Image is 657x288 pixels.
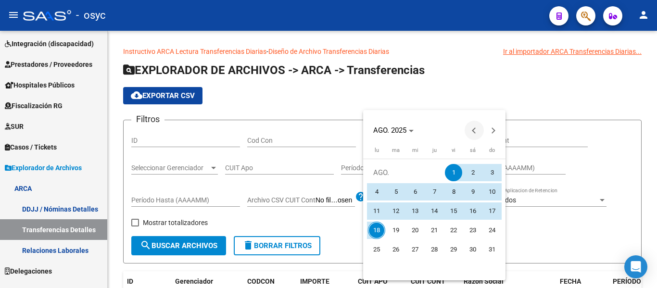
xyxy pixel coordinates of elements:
button: 16 de agosto de 2025 [463,201,482,221]
button: 24 de agosto de 2025 [482,221,502,240]
button: 5 de agosto de 2025 [386,182,405,201]
span: 8 [445,183,462,200]
button: 17 de agosto de 2025 [482,201,502,221]
span: 3 [483,164,501,181]
span: 9 [464,183,481,200]
span: 24 [483,222,501,239]
span: 30 [464,241,481,258]
button: 20 de agosto de 2025 [405,221,425,240]
button: Previous month [465,121,484,140]
span: 6 [406,183,424,200]
span: 15 [445,202,462,220]
span: 4 [368,183,385,200]
span: 29 [445,241,462,258]
span: 31 [483,241,501,258]
span: 13 [406,202,424,220]
button: 21 de agosto de 2025 [425,221,444,240]
button: 15 de agosto de 2025 [444,201,463,221]
button: 2 de agosto de 2025 [463,163,482,182]
span: 11 [368,202,385,220]
span: 23 [464,222,481,239]
span: mi [412,147,418,153]
button: 18 de agosto de 2025 [367,221,386,240]
button: 31 de agosto de 2025 [482,240,502,259]
button: 3 de agosto de 2025 [482,163,502,182]
button: 23 de agosto de 2025 [463,221,482,240]
button: 6 de agosto de 2025 [405,182,425,201]
button: Next month [484,121,503,140]
button: 29 de agosto de 2025 [444,240,463,259]
span: 26 [387,241,404,258]
span: do [489,147,495,153]
button: 7 de agosto de 2025 [425,182,444,201]
div: Open Intercom Messenger [624,255,647,278]
button: Choose month and year [369,122,417,139]
button: 26 de agosto de 2025 [386,240,405,259]
button: 25 de agosto de 2025 [367,240,386,259]
span: ma [392,147,400,153]
button: 8 de agosto de 2025 [444,182,463,201]
span: 17 [483,202,501,220]
span: 19 [387,222,404,239]
button: 1 de agosto de 2025 [444,163,463,182]
button: 11 de agosto de 2025 [367,201,386,221]
span: 28 [426,241,443,258]
span: ju [432,147,437,153]
span: 27 [406,241,424,258]
span: 12 [387,202,404,220]
span: sá [470,147,476,153]
span: vi [452,147,455,153]
span: 5 [387,183,404,200]
button: 22 de agosto de 2025 [444,221,463,240]
button: 13 de agosto de 2025 [405,201,425,221]
span: 25 [368,241,385,258]
span: 1 [445,164,462,181]
td: AGO. [367,163,444,182]
span: 2 [464,164,481,181]
button: 28 de agosto de 2025 [425,240,444,259]
button: 27 de agosto de 2025 [405,240,425,259]
span: 14 [426,202,443,220]
button: 19 de agosto de 2025 [386,221,405,240]
button: 10 de agosto de 2025 [482,182,502,201]
button: 12 de agosto de 2025 [386,201,405,221]
span: 18 [368,222,385,239]
span: 7 [426,183,443,200]
span: 10 [483,183,501,200]
button: 9 de agosto de 2025 [463,182,482,201]
span: 21 [426,222,443,239]
span: AGO. 2025 [373,126,406,135]
button: 4 de agosto de 2025 [367,182,386,201]
button: 14 de agosto de 2025 [425,201,444,221]
span: 22 [445,222,462,239]
button: 30 de agosto de 2025 [463,240,482,259]
span: 16 [464,202,481,220]
span: lu [375,147,379,153]
span: 20 [406,222,424,239]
